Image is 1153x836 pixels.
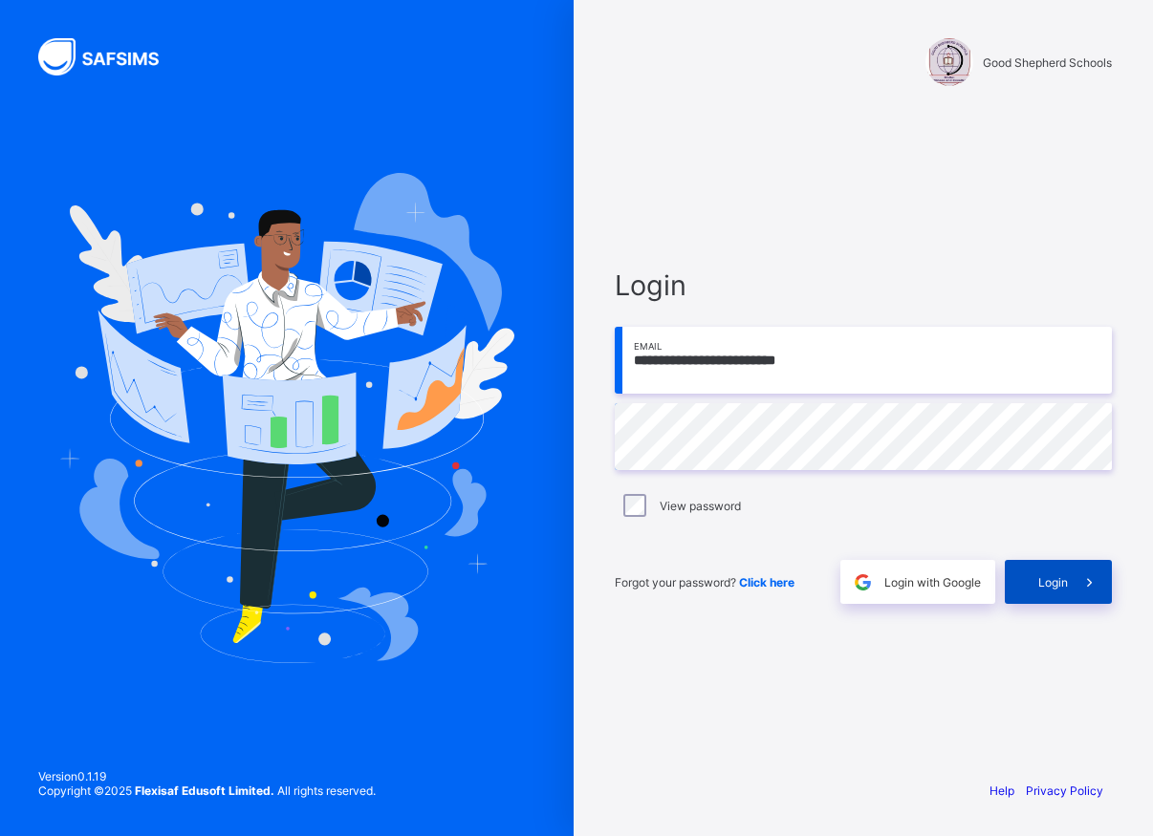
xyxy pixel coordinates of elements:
[852,571,874,593] img: google.396cfc9801f0270233282035f929180a.svg
[1026,783,1103,798] a: Privacy Policy
[38,783,376,798] span: Copyright © 2025 All rights reserved.
[615,575,794,589] span: Forgot your password?
[59,173,514,662] img: Hero Image
[38,38,182,75] img: SAFSIMS Logo
[1038,575,1068,589] span: Login
[135,783,274,798] strong: Flexisaf Edusoft Limited.
[990,783,1014,798] a: Help
[615,268,1112,302] span: Login
[884,575,981,589] span: Login with Google
[660,499,741,513] label: View password
[739,575,794,589] a: Click here
[983,55,1112,70] span: Good Shepherd Schools
[38,769,376,783] span: Version 0.1.19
